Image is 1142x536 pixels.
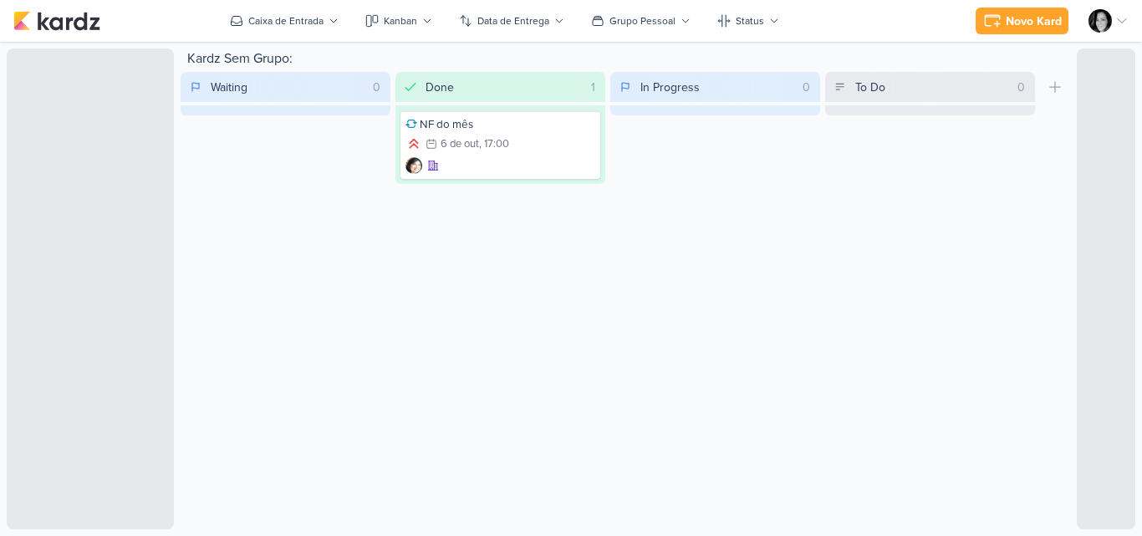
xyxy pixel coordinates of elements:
[584,79,602,96] div: 1
[976,8,1068,34] button: Novo Kard
[441,139,479,150] div: 6 de out
[405,157,422,174] div: Criador(a): Lucimara Paz
[405,157,422,174] img: Lucimara Paz
[1088,9,1112,33] img: Renata Brandão
[405,117,595,132] div: NF do mês
[479,139,509,150] div: , 17:00
[405,135,422,152] div: Prioridade Alta
[181,48,1070,72] div: Kardz Sem Grupo:
[366,79,387,96] div: 0
[796,79,817,96] div: 0
[1011,79,1032,96] div: 0
[13,11,100,31] img: kardz.app
[1006,13,1062,30] div: Novo Kard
